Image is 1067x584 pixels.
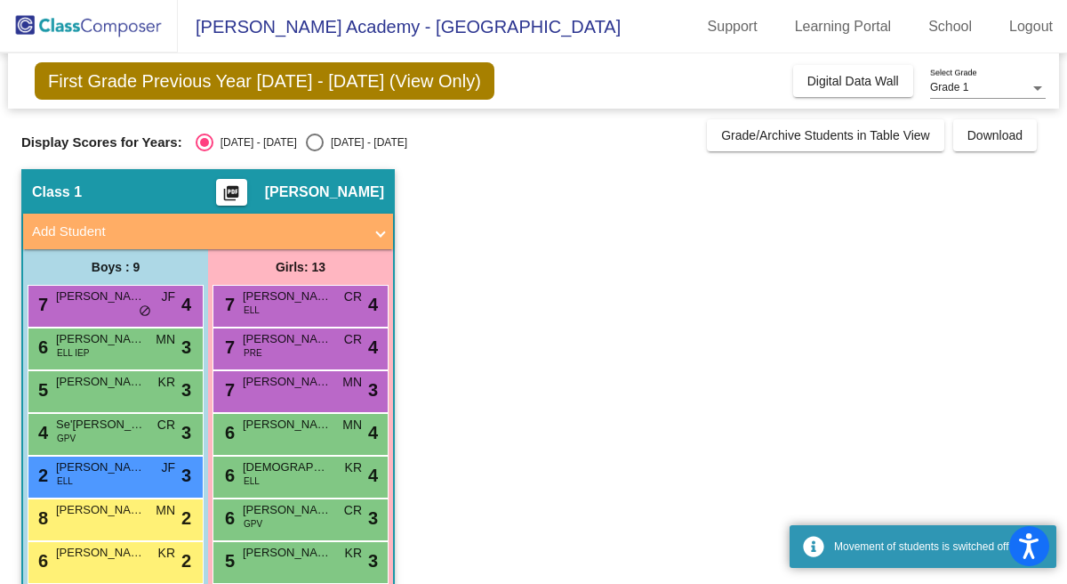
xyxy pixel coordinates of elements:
[181,505,191,531] span: 2
[345,544,362,563] span: KR
[244,474,260,488] span: ELL
[34,551,48,571] span: 6
[342,373,362,392] span: MN
[56,288,145,305] span: [PERSON_NAME]
[368,462,378,489] span: 4
[243,288,332,305] span: [PERSON_NAME]
[244,517,262,531] span: GPV
[368,547,378,574] span: 3
[967,128,1023,142] span: Download
[56,416,145,434] span: Se'[PERSON_NAME]
[57,474,73,488] span: ELL
[213,134,297,150] div: [DATE] - [DATE]
[221,508,235,528] span: 6
[35,62,494,100] span: First Grade Previous Year [DATE] - [DATE] (View Only)
[21,134,182,150] span: Display Scores for Years:
[156,330,175,349] span: MN
[34,466,48,485] span: 2
[342,416,362,434] span: MN
[156,501,175,520] span: MN
[221,551,235,571] span: 5
[707,119,944,151] button: Grade/Archive Students in Table View
[834,539,1043,555] div: Movement of students is switched off
[721,128,930,142] span: Grade/Archive Students in Table View
[161,288,175,306] span: JF
[244,346,262,360] span: PRE
[221,295,235,314] span: 7
[368,505,378,531] span: 3
[324,134,407,150] div: [DATE] - [DATE]
[265,183,384,201] span: [PERSON_NAME]
[57,346,89,360] span: ELL IEP
[181,377,191,403] span: 3
[221,337,235,357] span: 7
[930,81,968,93] span: Grade 1
[344,330,362,349] span: CR
[23,214,393,249] mat-expansion-panel-header: Add Student
[221,380,235,400] span: 7
[56,501,145,519] span: [PERSON_NAME]
[56,544,145,562] span: [PERSON_NAME]
[368,291,378,318] span: 4
[158,373,175,392] span: KR
[243,416,332,434] span: [PERSON_NAME]
[181,334,191,361] span: 3
[243,544,332,562] span: [PERSON_NAME]
[196,134,407,151] mat-radio-group: Select an option
[208,249,393,285] div: Girls: 13
[694,12,772,41] a: Support
[244,304,260,317] span: ELL
[23,249,208,285] div: Boys : 9
[181,547,191,574] span: 2
[914,12,986,41] a: School
[221,466,235,485] span: 6
[56,330,145,348] span: [PERSON_NAME]
[161,458,175,477] span: JF
[781,12,906,41] a: Learning Portal
[243,373,332,391] span: [PERSON_NAME]
[243,330,332,348] span: [PERSON_NAME]
[243,501,332,519] span: [PERSON_NAME]
[216,179,247,206] button: Print Students Details
[995,12,1067,41] a: Logout
[181,291,191,318] span: 4
[56,373,145,391] span: [PERSON_NAME]
[793,65,913,97] button: Digital Data Wall
[34,337,48,357] span: 6
[953,119,1037,151] button: Download
[34,295,48,314] span: 7
[344,501,362,520] span: CR
[368,334,378,361] span: 4
[158,544,175,563] span: KR
[243,458,332,476] span: [DEMOGRAPHIC_DATA][PERSON_NAME]
[368,377,378,403] span: 3
[139,304,151,319] span: do_not_disturb_alt
[34,423,48,442] span: 4
[181,462,191,489] span: 3
[221,184,242,209] mat-icon: picture_as_pdf
[178,12,621,41] span: [PERSON_NAME] Academy - [GEOGRAPHIC_DATA]
[56,458,145,476] span: [PERSON_NAME]
[34,380,48,400] span: 5
[34,508,48,528] span: 8
[157,416,175,434] span: CR
[32,222,363,242] mat-panel-title: Add Student
[368,419,378,446] span: 4
[221,423,235,442] span: 6
[181,419,191,446] span: 3
[32,183,82,201] span: Class 1
[807,74,899,88] span: Digital Data Wall
[345,458,362,477] span: KR
[57,432,76,445] span: GPV
[344,288,362,306] span: CR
